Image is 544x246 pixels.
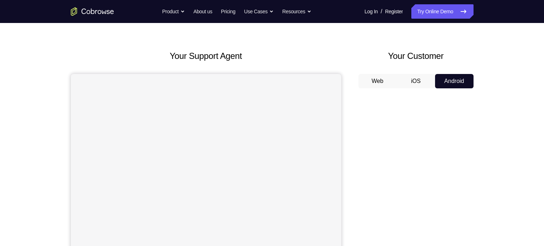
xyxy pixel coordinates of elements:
[358,50,474,62] h2: Your Customer
[358,74,397,88] button: Web
[71,7,114,16] a: Go to the home page
[162,4,185,19] button: Product
[385,4,403,19] a: Register
[365,4,378,19] a: Log In
[282,4,311,19] button: Resources
[244,4,274,19] button: Use Cases
[193,4,212,19] a: About us
[411,4,473,19] a: Try Online Demo
[71,50,341,62] h2: Your Support Agent
[221,4,235,19] a: Pricing
[397,74,435,88] button: iOS
[381,7,382,16] span: /
[435,74,474,88] button: Android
